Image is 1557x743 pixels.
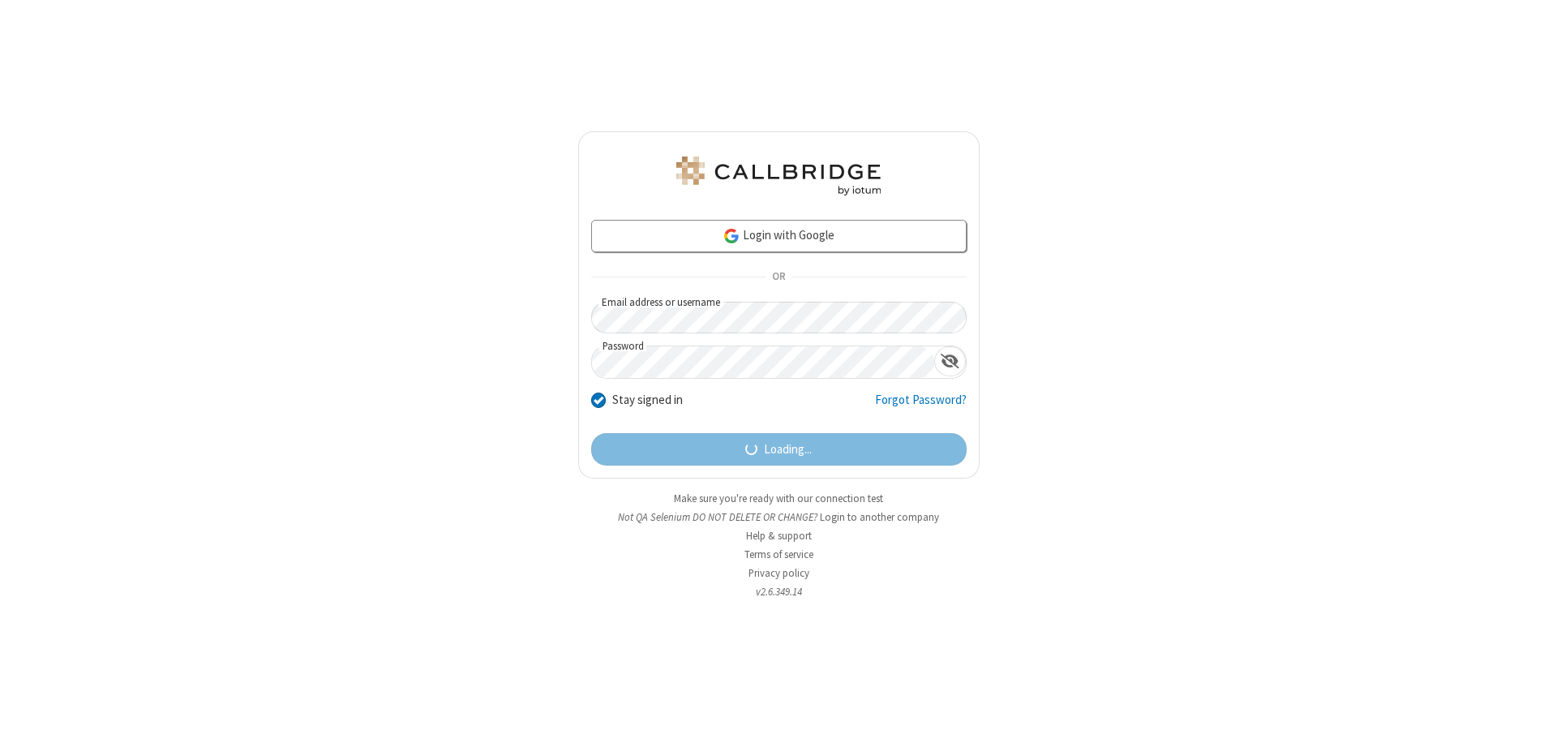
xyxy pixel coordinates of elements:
div: Show password [934,346,966,376]
a: Forgot Password? [875,391,967,422]
input: Password [592,346,934,378]
button: Login to another company [820,509,939,525]
img: google-icon.png [723,227,740,245]
label: Stay signed in [612,391,683,410]
a: Make sure you're ready with our connection test [674,492,883,505]
a: Privacy policy [748,566,809,580]
a: Help & support [746,529,812,543]
li: Not QA Selenium DO NOT DELETE OR CHANGE? [578,509,980,525]
img: QA Selenium DO NOT DELETE OR CHANGE [673,157,884,195]
button: Loading... [591,433,967,466]
iframe: Chat [1516,701,1545,732]
input: Email address or username [591,302,967,333]
a: Login with Google [591,220,967,252]
li: v2.6.349.14 [578,584,980,599]
a: Terms of service [744,548,813,561]
span: OR [766,266,791,289]
span: Loading... [764,440,812,459]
